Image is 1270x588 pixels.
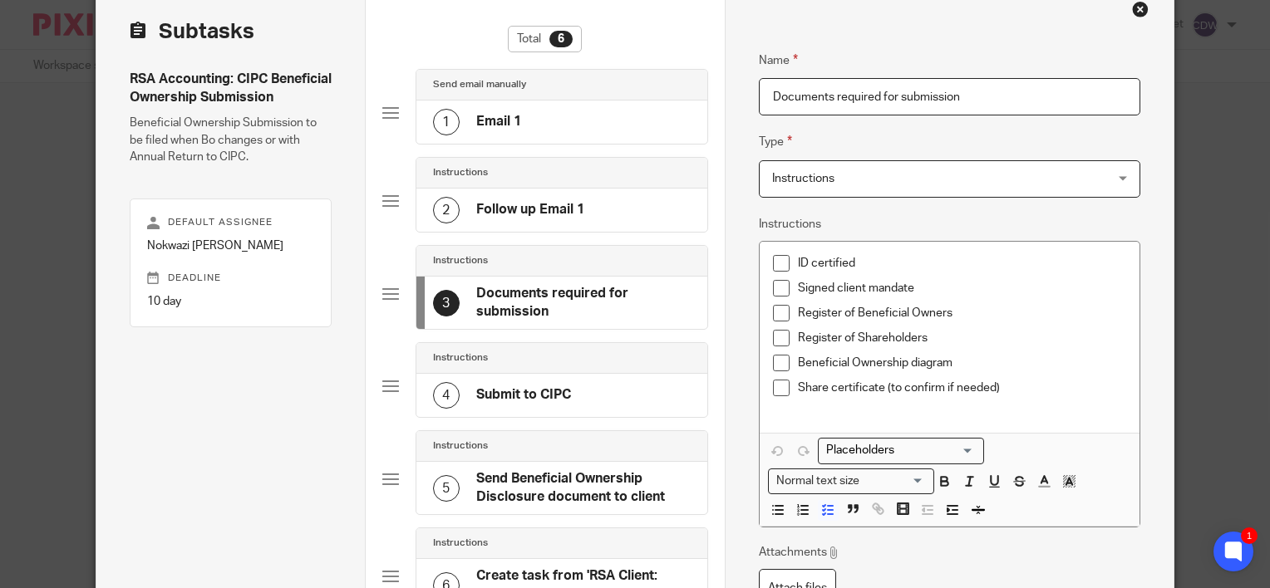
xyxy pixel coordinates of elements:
[798,330,1126,346] p: Register of Shareholders
[433,382,460,409] div: 4
[433,351,488,365] h4: Instructions
[147,238,314,254] p: Nokwazi [PERSON_NAME]
[818,438,984,463] div: Placeholders
[433,475,460,502] div: 5
[820,442,974,459] input: Search for option
[768,468,934,494] div: Text styles
[1241,527,1258,544] div: 1
[549,31,573,47] div: 6
[433,109,460,135] div: 1
[476,201,584,218] h4: Follow up Email 1
[798,355,1126,371] p: Beneficial Ownership diagram
[147,216,314,229] p: Default assignee
[433,197,460,223] div: 2
[476,470,691,506] h4: Send Beneficial Ownership Disclosure document to client
[1132,1,1149,17] div: Close this dialog window
[798,255,1126,272] p: ID certified
[768,468,934,494] div: Search for option
[818,438,984,463] div: Search for option
[433,78,526,91] h4: Send email manually
[772,173,834,184] span: Instructions
[130,71,332,106] h4: RSA Accounting: CIPC Beneficial Ownership Submission
[772,473,863,490] span: Normal text size
[476,285,691,321] h4: Documents required for submission
[476,113,521,130] h4: Email 1
[759,51,798,70] label: Name
[147,272,314,285] p: Deadline
[147,293,314,310] p: 10 day
[864,473,924,490] input: Search for option
[433,166,488,179] h4: Instructions
[798,280,1126,296] p: Signed client mandate
[433,439,488,453] h4: Instructions
[508,26,582,52] div: Total
[130,115,332,165] p: Beneficial Ownership Submission to be filed when Bo changes or with Annual Return to CIPC.
[759,544,839,561] p: Attachments
[130,17,254,46] h2: Subtasks
[433,537,488,550] h4: Instructions
[798,380,1126,396] p: Share certificate (to confirm if needed)
[759,132,792,151] label: Type
[798,305,1126,321] p: Register of Beneficial Owners
[759,216,821,233] label: Instructions
[433,254,488,267] h4: Instructions
[433,290,460,316] div: 3
[476,386,571,404] h4: Submit to CIPC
